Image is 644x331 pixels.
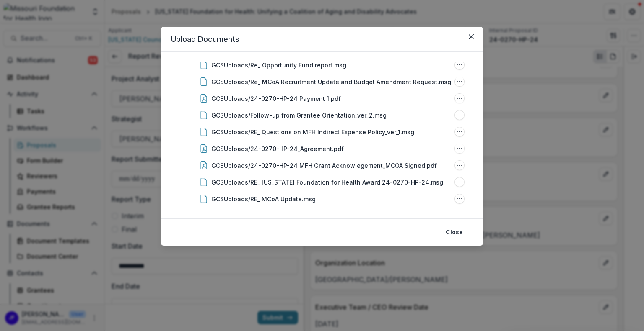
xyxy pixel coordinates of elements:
[211,77,451,86] div: GCSUploads/Re_ MCoA Recruitment Update and Budget Amendment Request.msg
[211,94,341,103] div: GCSUploads/24-0270-HP-24 Payment 1.pdf
[176,140,468,157] div: GCSUploads/24-0270-HP-24_Agreement.pdfGCSUploads/24-0270-HP-24_Agreement.pdf Options
[454,160,465,170] button: GCSUploads/24-0270-HP-24 MFH Grant Acknowlegement_MCOA Signed.pdf Options
[176,207,468,224] div: GCSUploads/[DATE] E-Vote Results_ver_5.docxGCSUploads/December 2024 E-Vote Results_ver_5.docx Opt...
[454,127,465,137] button: GCSUploads/RE_ Questions on MFH Indirect Expense Policy_ver_1.msg Options
[176,107,468,123] div: GCSUploads/Follow-up from Grantee Orientation_ver_2.msgGCSUploads/Follow-up from Grantee Orientat...
[454,194,465,204] button: GCSUploads/RE_ MCoA Update.msg Options
[176,90,468,107] div: GCSUploads/24-0270-HP-24 Payment 1.pdfGCSUploads/24-0270-HP-24 Payment 1.pdf Options
[211,178,443,187] div: GCSUploads/RE_ [US_STATE] Foundation for Health Award 24-0270-HP-24.msg
[176,157,468,174] div: GCSUploads/24-0270-HP-24 MFH Grant Acknowlegement_MCOA Signed.pdfGCSUploads/24-0270-HP-24 MFH Gra...
[161,27,483,52] header: Upload Documents
[454,77,465,87] button: GCSUploads/Re_ MCoA Recruitment Update and Budget Amendment Request.msg Options
[176,174,468,190] div: GCSUploads/RE_ [US_STATE] Foundation for Health Award 24-0270-HP-24.msgGCSUploads/RE_ Missouri Fo...
[465,30,478,44] button: Close
[454,144,465,154] button: GCSUploads/24-0270-HP-24_Agreement.pdf Options
[176,123,468,140] div: GCSUploads/RE_ Questions on MFH Indirect Expense Policy_ver_1.msgGCSUploads/RE_ Questions on MFH ...
[454,177,465,187] button: GCSUploads/RE_ Missouri Foundation for Health Award 24-0270-HP-24.msg Options
[176,56,468,73] div: GCSUploads/Re_ Opportunity Fund report.msgGCSUploads/Re_ Opportunity Fund report.msg Options
[441,226,468,239] button: Close
[211,128,414,136] div: GCSUploads/RE_ Questions on MFH Indirect Expense Policy_ver_1.msg
[454,110,465,120] button: GCSUploads/Follow-up from Grantee Orientation_ver_2.msg Options
[176,73,468,90] div: GCSUploads/Re_ MCoA Recruitment Update and Budget Amendment Request.msgGCSUploads/Re_ MCoA Recrui...
[211,61,346,69] div: GCSUploads/Re_ Opportunity Fund report.msg
[211,161,437,170] div: GCSUploads/24-0270-HP-24 MFH Grant Acknowlegement_MCOA Signed.pdf
[211,111,387,120] div: GCSUploads/Follow-up from Grantee Orientation_ver_2.msg
[211,195,316,203] div: GCSUploads/RE_ MCoA Update.msg
[211,144,344,153] div: GCSUploads/24-0270-HP-24_Agreement.pdf
[176,190,468,207] div: GCSUploads/RE_ MCoA Update.msgGCSUploads/RE_ MCoA Update.msg Options
[454,93,465,103] button: GCSUploads/24-0270-HP-24 Payment 1.pdf Options
[454,60,465,70] button: GCSUploads/Re_ Opportunity Fund report.msg Options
